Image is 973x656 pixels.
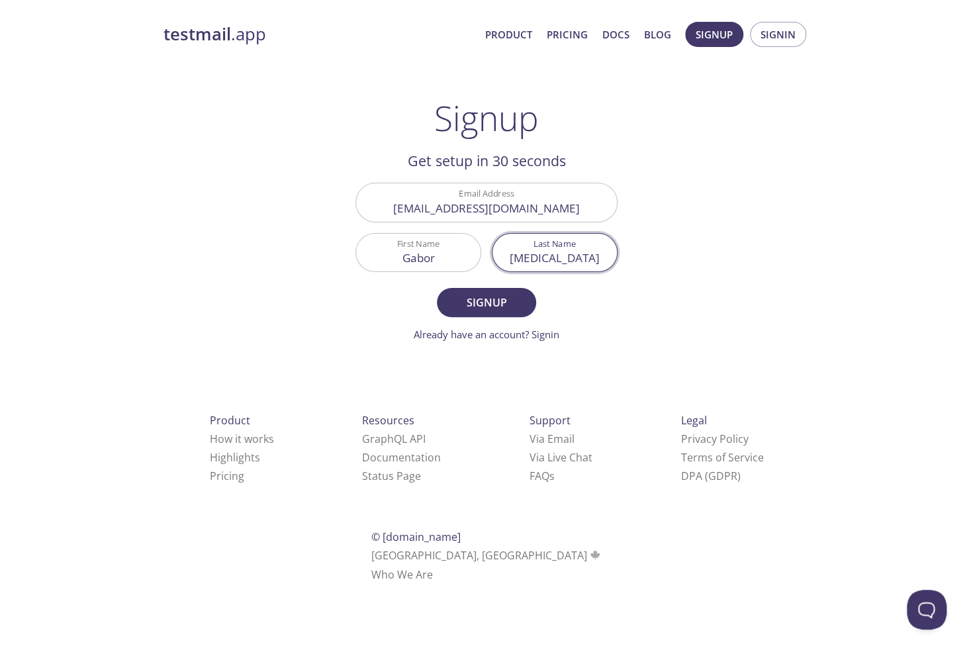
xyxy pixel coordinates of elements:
span: [GEOGRAPHIC_DATA], [GEOGRAPHIC_DATA] [371,548,602,563]
span: Signup [451,293,522,312]
a: DPA (GDPR) [680,469,740,483]
button: Signup [437,288,536,317]
a: Pricing [547,26,588,43]
span: Product [210,413,250,428]
button: Signup [685,22,743,47]
iframe: Help Scout Beacon - Open [907,590,947,630]
a: Documentation [362,450,441,465]
span: Signup [696,26,733,43]
a: GraphQL API [362,432,426,446]
a: Privacy Policy [680,432,748,446]
span: s [549,469,555,483]
a: How it works [210,432,274,446]
span: Legal [680,413,706,428]
h2: Get setup in 30 seconds [355,150,618,172]
a: Product [485,26,532,43]
a: Highlights [210,450,260,465]
a: Blog [644,26,671,43]
span: Signin [761,26,796,43]
a: Already have an account? Signin [414,328,559,341]
a: FAQ [530,469,555,483]
a: Terms of Service [680,450,763,465]
span: Resources [362,413,414,428]
a: testmail.app [163,23,475,46]
h1: Signup [434,98,539,138]
span: © [DOMAIN_NAME] [371,530,461,544]
button: Signin [750,22,806,47]
a: Who We Are [371,567,433,582]
a: Via Live Chat [530,450,592,465]
a: Via Email [530,432,575,446]
strong: testmail [163,23,231,46]
span: Support [530,413,571,428]
a: Pricing [210,469,244,483]
a: Docs [602,26,629,43]
a: Status Page [362,469,421,483]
